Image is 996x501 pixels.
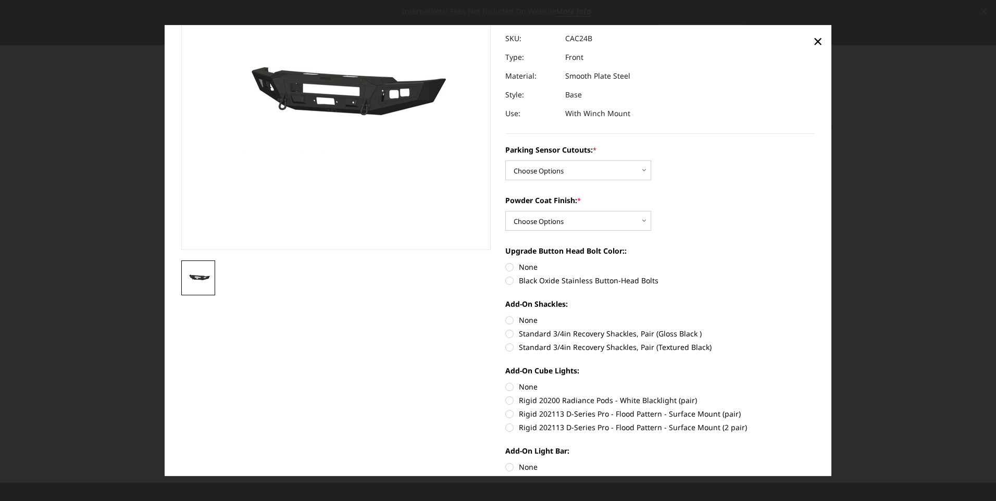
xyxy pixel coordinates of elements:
[505,381,815,392] label: None
[505,67,557,86] dt: Material:
[505,422,815,433] label: Rigid 202113 D-Series Pro - Flood Pattern - Surface Mount (2 pair)
[813,30,823,52] span: ×
[184,271,213,284] img: 2024-2025 Chevrolet 2500-3500 - A2 Series - Base Front Bumper (winch mount)
[565,48,583,67] dd: Front
[944,451,996,501] iframe: Chat Widget
[505,365,815,376] label: Add-On Cube Lights:
[505,246,815,257] label: Upgrade Button Head Bolt Color::
[505,445,815,456] label: Add-On Light Bar:
[505,105,557,123] dt: Use:
[505,395,815,406] label: Rigid 20200 Radiance Pods - White Blacklight (pair)
[505,275,815,286] label: Black Oxide Stainless Button-Head Bolts
[505,315,815,326] label: None
[505,145,815,156] label: Parking Sensor Cutouts:
[565,105,630,123] dd: With Winch Mount
[505,86,557,105] dt: Style:
[505,461,815,472] label: None
[505,48,557,67] dt: Type:
[505,299,815,310] label: Add-On Shackles:
[505,328,815,339] label: Standard 3/4in Recovery Shackles, Pair (Gloss Black )
[505,475,815,486] label: Rigid 130313 E-Series - 30in Bar - Spot/Flood Combo Pattern
[505,342,815,353] label: Standard 3/4in Recovery Shackles, Pair (Textured Black)
[505,262,815,273] label: None
[565,67,630,86] dd: Smooth Plate Steel
[565,30,592,48] dd: CAC24B
[505,195,815,206] label: Powder Coat Finish:
[810,33,826,49] a: Close
[505,408,815,419] label: Rigid 202113 D-Series Pro - Flood Pattern - Surface Mount (pair)
[565,86,582,105] dd: Base
[505,30,557,48] dt: SKU:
